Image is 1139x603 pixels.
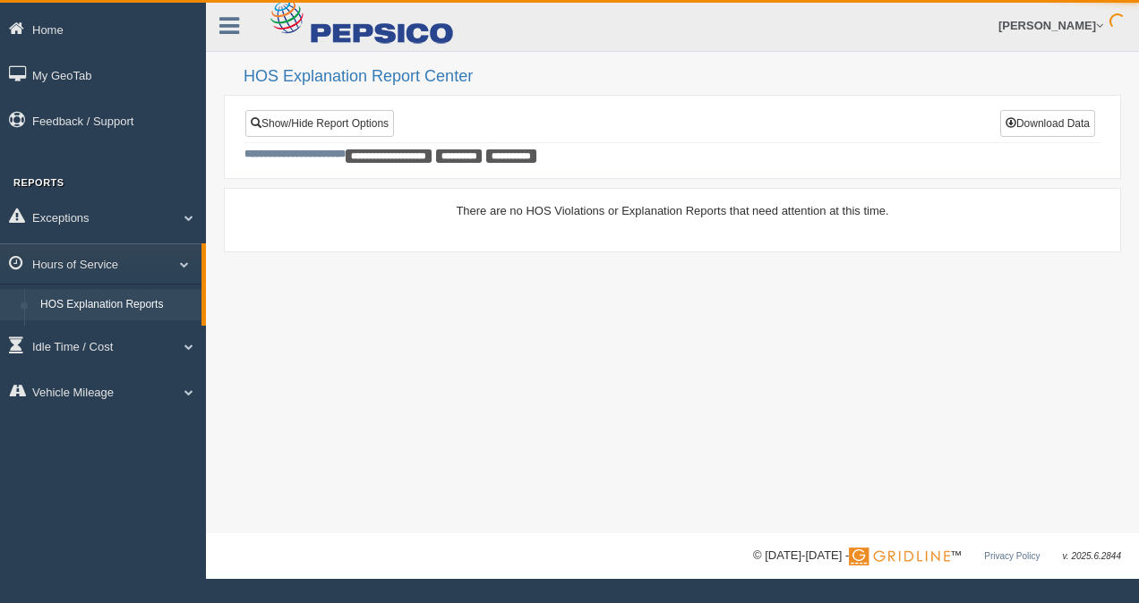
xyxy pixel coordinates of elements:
a: HOS Violation Audit Reports [32,320,201,352]
button: Download Data [1000,110,1095,137]
img: Gridline [849,548,950,565]
h2: HOS Explanation Report Center [244,68,1121,86]
span: v. 2025.6.2844 [1063,551,1121,561]
a: Privacy Policy [984,551,1040,561]
div: © [DATE]-[DATE] - ™ [753,547,1121,565]
a: Show/Hide Report Options [245,110,394,137]
div: There are no HOS Violations or Explanation Reports that need attention at this time. [244,202,1100,219]
a: HOS Explanation Reports [32,289,201,321]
